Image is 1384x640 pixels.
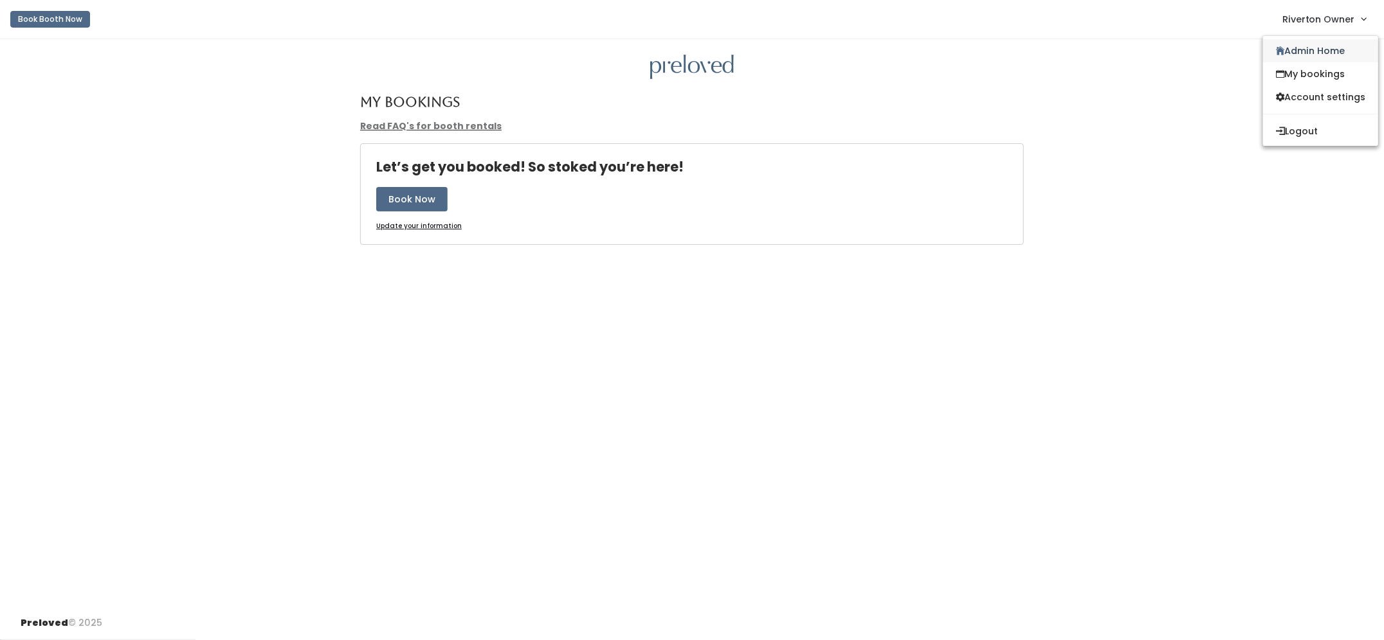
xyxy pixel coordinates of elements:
a: Update your information [376,222,462,231]
a: Book Booth Now [10,5,90,33]
button: Book Now [376,187,448,211]
a: My bookings [1263,62,1378,85]
button: Logout [1263,120,1378,143]
span: Preloved [21,616,68,629]
a: Riverton Owner [1270,5,1379,33]
a: Admin Home [1263,39,1378,62]
img: preloved logo [650,55,734,80]
a: Account settings [1263,85,1378,109]
h4: Let’s get you booked! So stoked you’re here! [376,159,684,174]
div: © 2025 [21,606,102,630]
button: Book Booth Now [10,11,90,28]
u: Update your information [376,221,462,231]
span: Riverton Owner [1282,12,1355,26]
a: Read FAQ's for booth rentals [360,120,502,132]
h4: My Bookings [360,94,460,109]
